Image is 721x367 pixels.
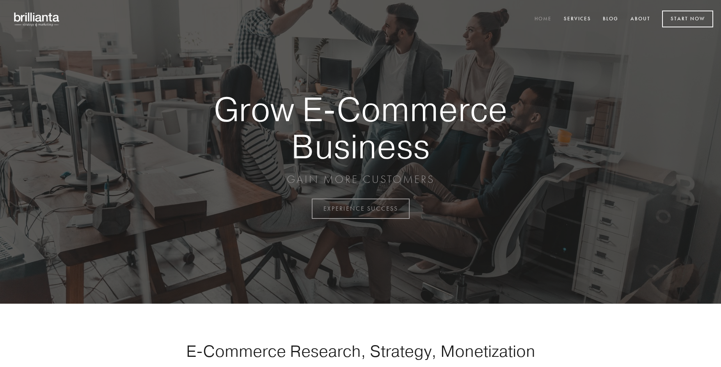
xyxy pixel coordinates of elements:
a: Services [559,13,596,26]
p: GAIN MORE CUSTOMERS [186,172,535,186]
strong: Grow E-Commerce Business [186,91,535,165]
a: About [625,13,655,26]
h1: E-Commerce Research, Strategy, Monetization [162,341,559,361]
a: Blog [598,13,623,26]
a: EXPERIENCE SUCCESS [312,199,410,219]
a: Start Now [662,11,713,27]
img: brillianta - research, strategy, marketing [8,8,66,30]
a: Home [529,13,557,26]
